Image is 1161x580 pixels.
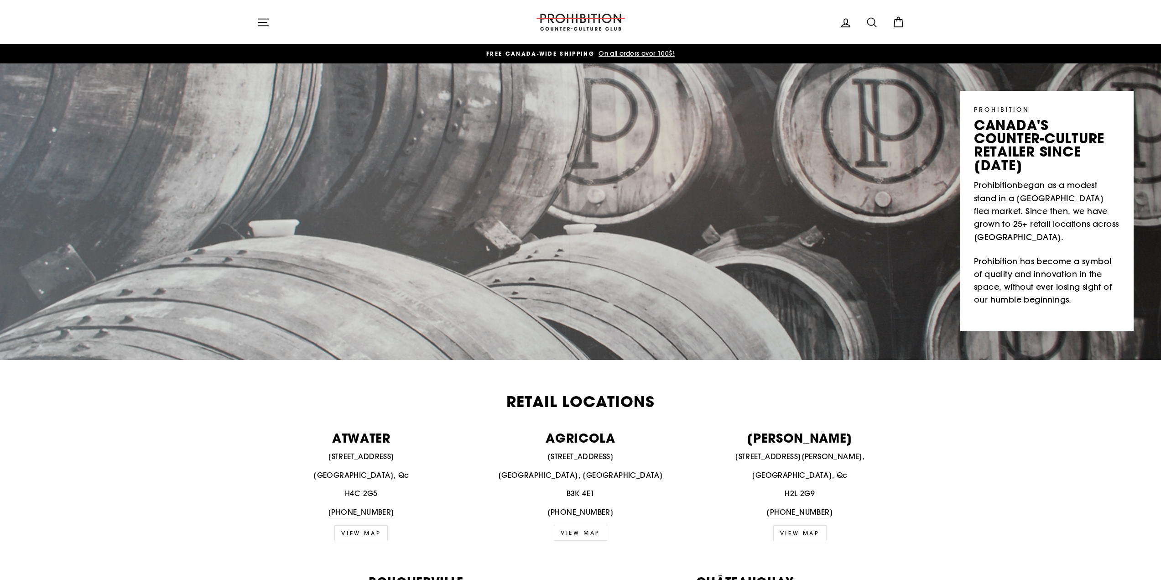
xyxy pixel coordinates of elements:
p: canada's counter-culture retailer since [DATE] [974,119,1120,172]
p: H4C 2G5 [257,488,466,500]
p: began as a modest stand in a [GEOGRAPHIC_DATA] flea market. Since then, we have grown to 25+ reta... [974,179,1120,244]
p: Prohibition has become a symbol of quality and innovation in the space, without ever losing sight... [974,255,1120,307]
p: [STREET_ADDRESS][PERSON_NAME], [695,451,905,463]
a: Prohibition [974,179,1017,192]
p: [PERSON_NAME] [695,432,905,444]
a: view map [773,525,827,541]
h2: Retail Locations [257,394,905,409]
span: FREE CANADA-WIDE SHIPPING [486,50,594,57]
p: [STREET_ADDRESS] [476,451,685,463]
a: [PHONE_NUMBER] [328,507,395,519]
p: [GEOGRAPHIC_DATA], Qc [257,470,466,481]
p: B3K 4E1 [476,488,685,500]
p: AGRICOLA [476,432,685,444]
a: [PHONE_NUMBER] [766,507,833,519]
p: [PHONE_NUMBER] [476,507,685,518]
a: VIEW MAP [554,525,607,541]
p: [GEOGRAPHIC_DATA], [GEOGRAPHIC_DATA] [476,470,685,481]
p: [GEOGRAPHIC_DATA], Qc [695,470,905,481]
p: [STREET_ADDRESS] [257,451,466,463]
span: On all orders over 100$! [596,49,675,57]
a: VIEW MAP [334,525,388,541]
p: PROHIBITION [974,105,1120,114]
img: PROHIBITION COUNTER-CULTURE CLUB [535,14,626,31]
a: FREE CANADA-WIDE SHIPPING On all orders over 100$! [259,49,902,59]
p: ATWATER [257,432,466,444]
p: H2L 2G9 [695,488,905,500]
